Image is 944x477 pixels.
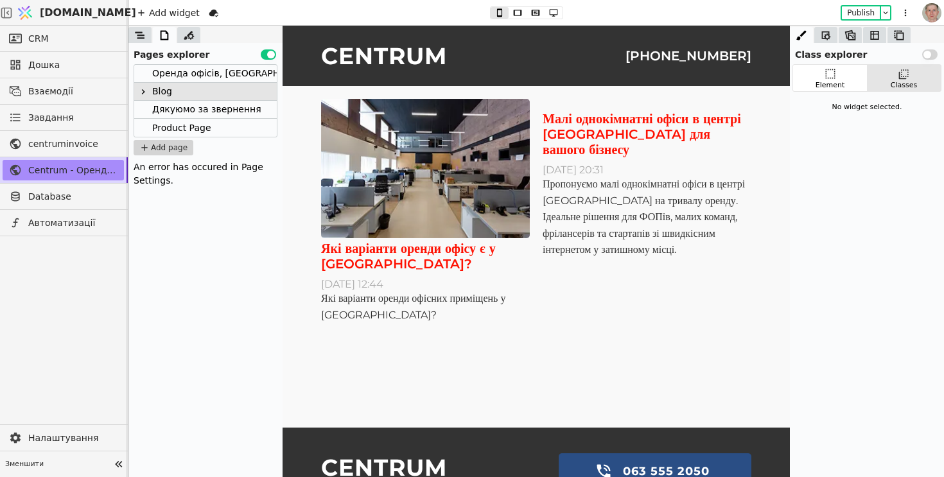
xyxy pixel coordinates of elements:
div: Add widget [134,5,204,21]
span: Centrum - Оренда офісних приміщень [28,164,118,177]
div: Дякуюмо за звернення [152,101,261,118]
a: [PHONE_NUMBER] [343,21,469,40]
a: Завдання [3,107,124,128]
h1: An error has occured in Page Settings. [134,160,277,187]
div: [DATE] 12:44 [39,252,247,265]
div: Оренда офісів, [GEOGRAPHIC_DATA] [134,65,277,83]
div: Product Page [152,119,211,137]
span: Налаштування [28,431,118,445]
span: Завдання [28,111,74,125]
a: Database [3,186,124,207]
a: centruminvoice [3,134,124,154]
a: CRM [3,28,124,49]
span: centruminvoice [28,137,118,151]
span: Зменшити [5,459,110,470]
a: Взаємодії [3,81,124,101]
div: Які варіанти оренди офісних приміщень у [GEOGRAPHIC_DATA]? [39,265,247,297]
span: Database [28,190,118,204]
div: Pages explorer [128,43,283,62]
a: Автоматизації [3,212,124,233]
a: CENTRUM [39,16,164,44]
a: Які варіанти оренди офісу є у [GEOGRAPHIC_DATA]?[DATE] 12:44Які варіанти оренди офісних приміщень... [39,73,247,298]
div: Classes [891,80,917,91]
img: 1677056180040-office-space-thumb.webp [39,73,247,212]
div: Пропонуємо малі однокімнатні офіси в центрі [GEOGRAPHIC_DATA] на тривалу оренду. Ідеальне рішення... [260,150,469,232]
span: Автоматизації [28,216,118,230]
a: CENTRUM [39,428,164,456]
img: Logo [15,1,35,25]
div: Дякуюмо за звернення [134,101,277,119]
div: 063 555 2050 [334,428,433,464]
div: No widget selected. [792,97,941,118]
div: Blog [152,83,172,100]
div: Blog [134,83,277,101]
div: [DATE] 20:31 [260,138,469,150]
img: 1560949290925-CROPPED-IMG_0201-2-.jpg [922,3,941,22]
a: Centrum - Оренда офісних приміщень [3,160,124,180]
div: Малі однокімнатні офіси в центрі [GEOGRAPHIC_DATA] для вашого бізнесу [260,85,469,132]
div: Class explorer [790,43,944,62]
a: Дошка [3,55,124,75]
a: [DOMAIN_NAME] [13,1,128,25]
div: Оренда офісів, [GEOGRAPHIC_DATA] [152,65,320,82]
a: Налаштування [3,428,124,448]
a: Малі однокімнатні офіси в центрі [GEOGRAPHIC_DATA] для вашого бізнесу[DATE] 20:31Пропонуємо малі ... [260,73,469,298]
span: CRM [28,32,49,46]
div: Які варіанти оренди офісу є у [GEOGRAPHIC_DATA]? [39,215,247,246]
button: Add page [134,140,193,155]
a: 063 555 2050 [276,428,469,464]
span: [DOMAIN_NAME] [40,5,136,21]
span: Дошка [28,58,118,72]
button: Publish [842,6,880,19]
div: Element [816,80,845,91]
div: Product Page [134,119,277,137]
span: Взаємодії [28,85,118,98]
